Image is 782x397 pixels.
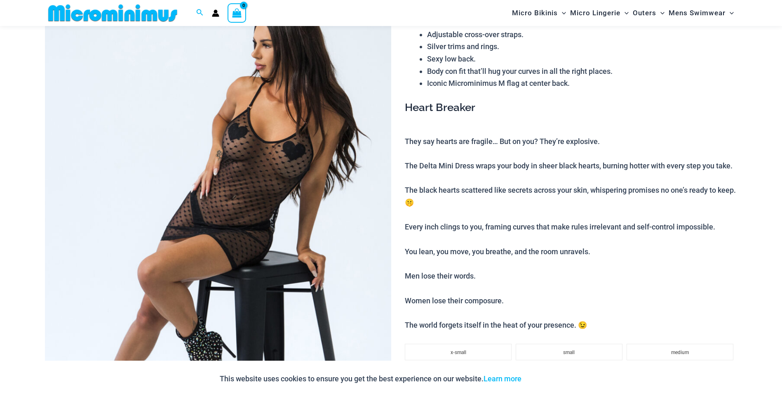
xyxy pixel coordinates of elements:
[558,2,566,24] span: Menu Toggle
[510,2,568,24] a: Micro BikinisMenu ToggleMenu Toggle
[484,374,521,383] a: Learn more
[228,3,247,22] a: View Shopping Cart, empty
[212,9,219,17] a: Account icon link
[656,2,665,24] span: Menu Toggle
[405,344,512,360] li: x-small
[669,2,726,24] span: Mens Swimwear
[427,53,737,65] li: Sexy low back.
[726,2,734,24] span: Menu Toggle
[516,344,622,360] li: small
[509,1,737,25] nav: Site Navigation
[45,4,181,22] img: MM SHOP LOGO FLAT
[620,2,629,24] span: Menu Toggle
[196,8,204,18] a: Search icon link
[427,65,737,78] li: Body con fit that’ll hug your curves in all the right places.
[633,2,656,24] span: Outers
[405,101,737,115] h3: Heart Breaker
[451,350,466,355] span: x-small
[563,350,575,355] span: small
[427,77,737,90] li: Iconic Microminimus M flag at center back.
[568,2,631,24] a: Micro LingerieMenu ToggleMenu Toggle
[627,344,733,360] li: medium
[528,369,563,389] button: Accept
[671,350,689,355] span: medium
[570,2,620,24] span: Micro Lingerie
[427,28,737,41] li: Adjustable cross-over straps.
[405,135,737,331] p: They say hearts are fragile… But on you? They’re explosive. The Delta Mini Dress wraps your body ...
[427,40,737,53] li: Silver trims and rings.
[631,2,667,24] a: OutersMenu ToggleMenu Toggle
[512,2,558,24] span: Micro Bikinis
[220,373,521,385] p: This website uses cookies to ensure you get the best experience on our website.
[667,2,736,24] a: Mens SwimwearMenu ToggleMenu Toggle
